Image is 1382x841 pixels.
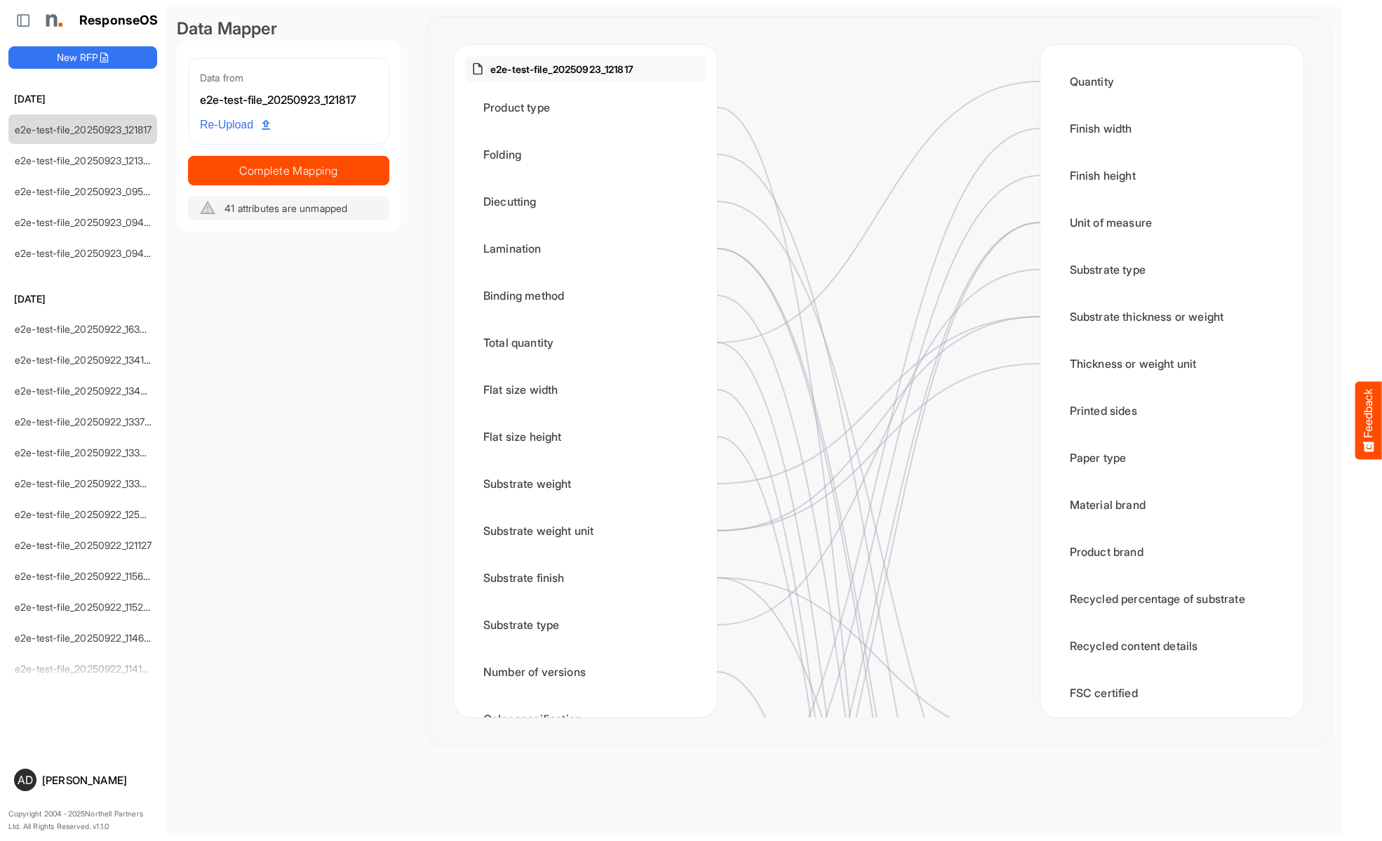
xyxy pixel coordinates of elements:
div: Finish width [1052,107,1292,150]
p: e2e-test-file_20250923_121817 [490,62,633,77]
span: Re-Upload [200,116,270,134]
a: e2e-test-file_20250922_133214 [15,477,156,489]
div: Printed sides [1052,389,1292,432]
div: Substrate type [1052,248,1292,291]
a: e2e-test-file_20250922_133449 [15,446,159,458]
div: e2e-test-file_20250923_121817 [200,91,377,110]
div: Unit of measure [1052,201,1292,244]
div: Binding method [465,274,706,317]
div: Diecutting [465,180,706,223]
a: e2e-test-file_20250922_114626 [15,632,156,644]
div: Lamination [465,227,706,270]
span: Complete Mapping [189,161,389,180]
div: Product brand [1052,530,1292,574]
button: New RFP [8,46,157,69]
h6: [DATE] [8,91,157,107]
h6: [DATE] [8,291,157,307]
div: Substrate weight [465,462,706,505]
div: Recycled content details [1052,624,1292,668]
div: Number of versions [465,650,706,694]
div: Paper type [1052,436,1292,479]
a: e2e-test-file_20250922_115221 [15,601,153,613]
div: Product type [465,86,706,129]
span: AD [18,774,33,786]
div: Finish height [1052,154,1292,197]
a: e2e-test-file_20250922_134123 [15,354,156,366]
a: e2e-test-file_20250923_121340 [15,154,156,166]
h1: ResponseOS [79,13,159,28]
button: Complete Mapping [188,156,389,185]
a: e2e-test-file_20250923_094821 [15,247,159,259]
a: e2e-test-file_20250923_121817 [15,124,152,135]
a: e2e-test-file_20250923_094940 [15,216,163,228]
div: [PERSON_NAME] [42,775,152,786]
div: Recycled percentage of substrate [1052,577,1292,621]
p: Copyright 2004 - 2025 Northell Partners Ltd. All Rights Reserved. v 1.1.0 [8,808,157,833]
span: 41 attributes are unmapped [224,202,347,214]
div: Data from [200,69,377,86]
div: Color specification [465,697,706,741]
button: Feedback [1355,382,1382,460]
div: Substrate weight unit [465,509,706,552]
div: FSC certified [1052,671,1292,715]
div: Flat size height [465,415,706,458]
div: Substrate finish [465,556,706,600]
div: Total quantity [465,321,706,364]
a: e2e-test-file_20250922_134044 [15,385,160,397]
div: Material brand [1052,483,1292,527]
a: e2e-test-file_20250922_133735 [15,416,156,428]
a: e2e-test-file_20250923_095507 [15,185,161,197]
div: Substrate type [465,603,706,647]
a: Re-Upload [194,112,276,138]
div: Data Mapper [177,17,401,41]
div: Flat size width [465,368,706,411]
div: Thickness or weight unit [1052,342,1292,385]
div: Substrate thickness or weight [1052,295,1292,338]
a: e2e-test-file_20250922_115612 [15,570,153,582]
a: e2e-test-file_20250922_163414 [15,323,156,335]
img: Northell [39,6,67,34]
div: Quantity [1052,60,1292,103]
a: e2e-test-file_20250922_121127 [15,539,152,551]
div: Folding [465,133,706,176]
a: e2e-test-file_20250922_125530 [15,508,158,520]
